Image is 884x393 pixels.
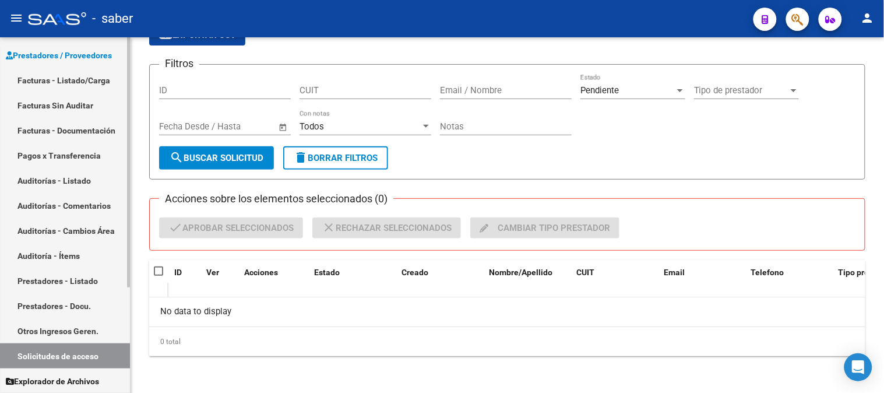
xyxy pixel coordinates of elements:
[240,260,309,299] datatable-header-cell: Acciones
[322,220,336,234] mat-icon: close
[9,11,23,25] mat-icon: menu
[312,217,461,238] button: Rechazar seleccionados
[149,297,865,327] div: No data to display
[159,55,199,72] h3: Filtros
[402,268,428,277] span: Creado
[159,121,206,132] input: Fecha inicio
[159,191,393,207] h3: Acciones sobre los elementos seleccionados (0)
[294,150,308,164] mat-icon: delete
[694,85,788,96] span: Tipo de prestador
[6,49,112,62] span: Prestadores / Proveedores
[309,260,397,299] datatable-header-cell: Estado
[168,217,294,238] span: Aprobar seleccionados
[294,153,378,163] span: Borrar Filtros
[170,150,184,164] mat-icon: search
[300,121,324,132] span: Todos
[861,11,875,25] mat-icon: person
[314,268,340,277] span: Estado
[489,268,552,277] span: Nombre/Apellido
[149,327,865,356] div: 0 total
[174,268,182,277] span: ID
[751,268,784,277] span: Telefono
[397,260,484,299] datatable-header-cell: Creado
[159,30,236,40] span: Exportar CSV
[6,375,99,388] span: Explorador de Archivos
[159,217,303,238] button: Aprobar seleccionados
[484,260,572,299] datatable-header-cell: Nombre/Apellido
[217,121,273,132] input: Fecha fin
[659,260,746,299] datatable-header-cell: Email
[170,260,202,299] datatable-header-cell: ID
[572,260,659,299] datatable-header-cell: CUIT
[844,353,872,381] div: Open Intercom Messenger
[92,6,133,31] span: - saber
[202,260,240,299] datatable-header-cell: Ver
[283,146,388,170] button: Borrar Filtros
[580,85,619,96] span: Pendiente
[170,153,263,163] span: Buscar solicitud
[168,220,182,234] mat-icon: check
[664,268,685,277] span: Email
[159,146,274,170] button: Buscar solicitud
[244,268,278,277] span: Acciones
[277,121,290,134] button: Open calendar
[576,268,594,277] span: CUIT
[322,217,452,238] span: Rechazar seleccionados
[470,217,619,238] button: Cambiar tipo prestador
[480,217,610,238] span: Cambiar tipo prestador
[206,268,219,277] span: Ver
[746,260,834,299] datatable-header-cell: Telefono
